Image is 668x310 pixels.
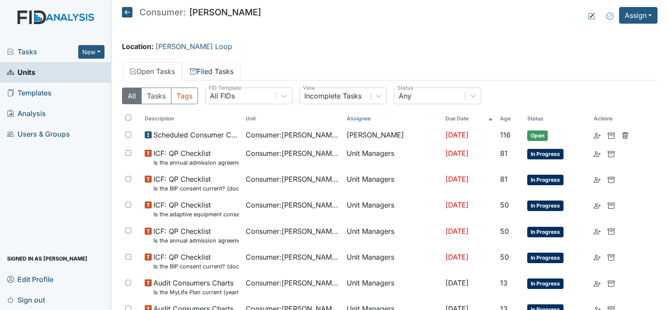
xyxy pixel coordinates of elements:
a: Archive [608,174,615,184]
span: [DATE] [445,149,469,158]
span: Analysis [7,107,46,120]
small: Is the MyLife Plan current (yearly)? [153,288,239,296]
span: 116 [500,130,511,139]
span: [DATE] [445,278,469,287]
div: All FIDs [210,91,235,101]
a: Archive [608,252,615,262]
span: [DATE] [445,201,469,209]
a: Archive [608,148,615,159]
td: Unit Managers [343,248,442,274]
span: In Progress [527,253,564,263]
span: [DATE] [445,130,469,139]
span: Consumer : [PERSON_NAME], Shekeyra [246,130,340,140]
small: Is the adaptive equipment consent current? (document the date in the comment section) [153,210,239,218]
div: Type filter [122,88,198,104]
a: Archive [608,200,615,210]
span: Consumer : [PERSON_NAME], Shekeyra [246,226,340,236]
span: Templates [7,86,52,100]
span: 50 [500,253,509,261]
span: In Progress [527,175,564,185]
span: Open [527,130,548,141]
span: Consumer : [PERSON_NAME], Shekeyra [246,148,340,159]
input: Toggle All Rows Selected [125,115,131,120]
button: Tags [171,88,198,104]
span: 81 [500,175,508,183]
span: ICF: QP Checklist Is the BIP consent current? (document the date, BIP number in the comment section) [153,174,239,193]
span: 50 [500,227,509,236]
span: ICF: QP Checklist Is the annual admission agreement current? (document the date in the comment se... [153,226,239,245]
td: Unit Managers [343,170,442,196]
div: Incomplete Tasks [304,91,362,101]
span: [DATE] [445,227,469,236]
span: Consumer : [PERSON_NAME], Shekeyra [246,174,340,184]
h5: [PERSON_NAME] [122,7,261,18]
span: Edit Profile [7,272,53,286]
div: Any [399,91,411,101]
span: Scheduled Consumer Chart Review [153,130,239,140]
th: Assignee [343,111,442,126]
td: Unit Managers [343,274,442,300]
td: [PERSON_NAME] [343,126,442,144]
span: Users & Groups [7,127,70,141]
small: Is the BIP consent current? (document the date, BIP number in the comment section) [153,184,239,193]
th: Toggle SortBy [524,111,590,126]
button: All [122,88,142,104]
a: Open Tasks [122,62,182,81]
span: Consumer : [PERSON_NAME], Shekeyra [246,200,340,210]
span: ICF: QP Checklist Is the annual admission agreement current? (document the date in the comment se... [153,148,239,167]
th: Toggle SortBy [497,111,524,126]
span: Units [7,66,35,79]
span: ICF: QP Checklist Is the adaptive equipment consent current? (document the date in the comment se... [153,200,239,218]
span: In Progress [527,149,564,159]
span: Audit Consumers Charts Is the MyLife Plan current (yearly)? [153,278,239,296]
a: [PERSON_NAME] Loop [156,42,232,51]
button: New [78,45,104,59]
span: In Progress [527,201,564,211]
th: Toggle SortBy [442,111,497,126]
span: Consumer: [139,8,186,17]
small: Is the annual admission agreement current? (document the date in the comment section) [153,236,239,245]
a: Archive [608,130,615,140]
td: Unit Managers [343,222,442,248]
span: 13 [500,278,508,287]
th: Toggle SortBy [242,111,343,126]
td: Unit Managers [343,196,442,222]
span: In Progress [527,227,564,237]
span: [DATE] [445,253,469,261]
th: Actions [590,111,634,126]
strong: Location: [122,42,153,51]
a: Filed Tasks [182,62,241,81]
small: Is the annual admission agreement current? (document the date in the comment section) [153,159,239,167]
a: Archive [608,278,615,288]
span: Signed in as [PERSON_NAME] [7,252,87,265]
th: Toggle SortBy [141,111,242,126]
a: Delete [622,130,629,140]
span: In Progress [527,278,564,289]
span: Sign out [7,293,45,306]
a: Tasks [7,46,78,57]
a: Archive [608,226,615,236]
span: 81 [500,149,508,158]
span: 50 [500,201,509,209]
span: Consumer : [PERSON_NAME], Shekeyra [246,252,340,262]
button: Tasks [141,88,171,104]
button: Assign [619,7,658,24]
span: ICF: QP Checklist Is the BIP consent current? (document the date, BIP number in the comment section) [153,252,239,271]
span: Consumer : [PERSON_NAME], Shekeyra [246,278,340,288]
small: Is the BIP consent current? (document the date, BIP number in the comment section) [153,262,239,271]
span: [DATE] [445,175,469,183]
td: Unit Managers [343,144,442,170]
